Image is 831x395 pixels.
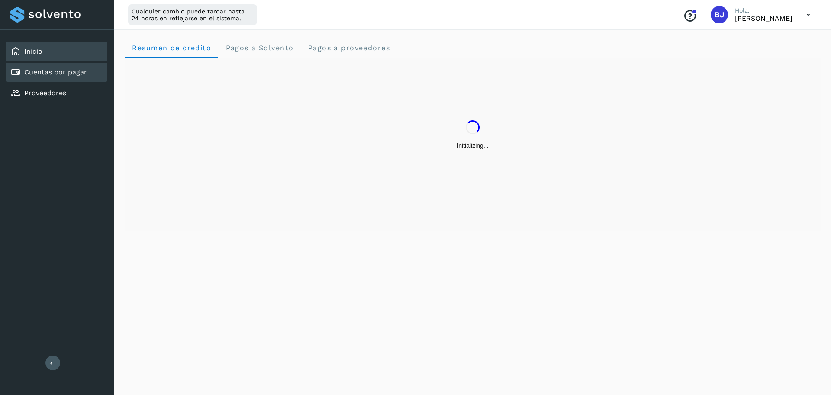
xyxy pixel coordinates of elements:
[307,44,390,52] span: Pagos a proveedores
[24,89,66,97] a: Proveedores
[735,14,792,23] p: Brayant Javier Rocha Martinez
[128,4,257,25] div: Cualquier cambio puede tardar hasta 24 horas en reflejarse en el sistema.
[225,44,293,52] span: Pagos a Solvento
[24,68,87,76] a: Cuentas por pagar
[6,42,107,61] div: Inicio
[735,7,792,14] p: Hola,
[24,47,42,55] a: Inicio
[6,84,107,103] div: Proveedores
[6,63,107,82] div: Cuentas por pagar
[132,44,211,52] span: Resumen de crédito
